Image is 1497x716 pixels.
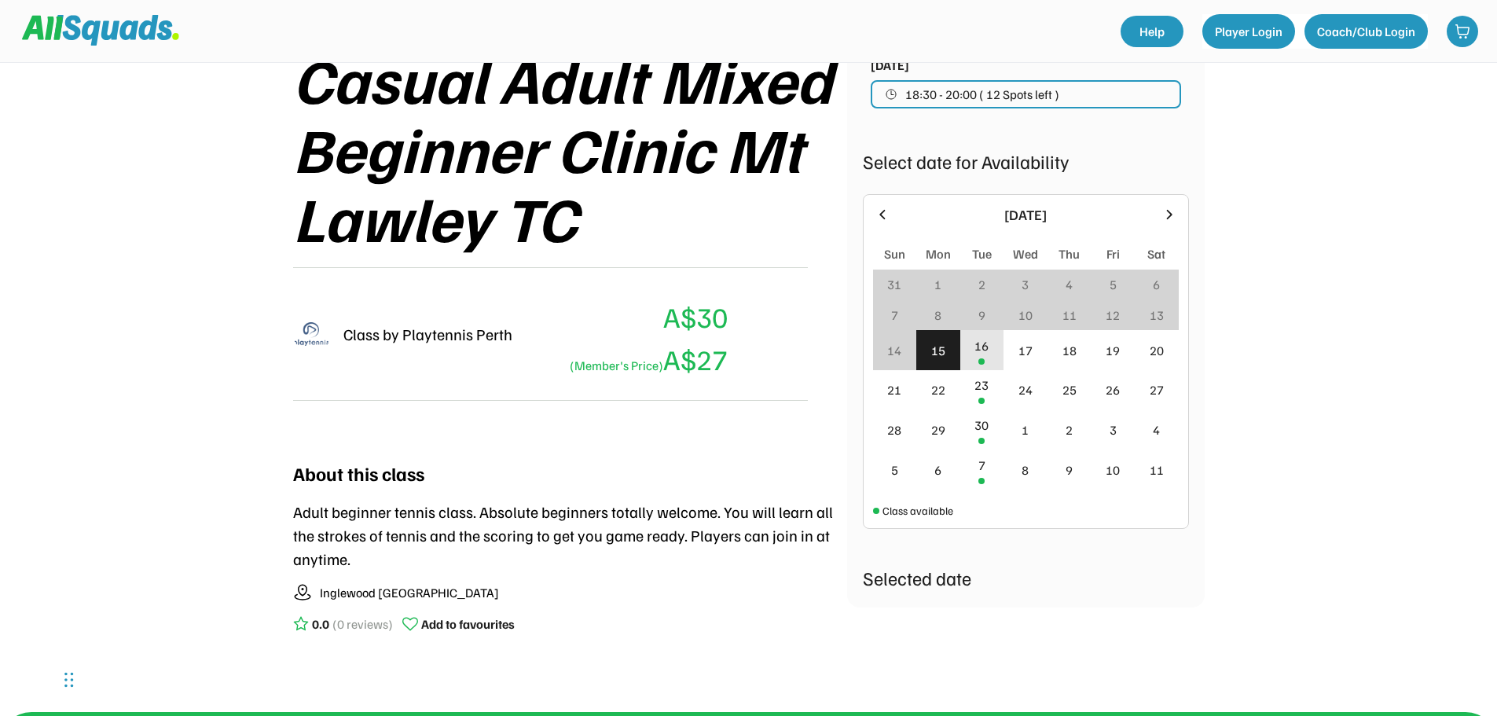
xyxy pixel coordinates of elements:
[1153,275,1160,294] div: 6
[293,500,847,571] div: Adult beginner tennis class. Absolute beginners totally welcome. You will learn all the strokes o...
[891,306,898,325] div: 7
[293,459,424,487] div: About this class
[1150,380,1164,399] div: 27
[1150,341,1164,360] div: 20
[1062,306,1077,325] div: 11
[1018,306,1033,325] div: 10
[931,420,945,439] div: 29
[570,358,663,373] font: (Member's Price)
[564,338,728,380] div: A$27
[882,502,953,519] div: Class available
[1121,16,1183,47] a: Help
[1022,275,1029,294] div: 3
[972,244,992,263] div: Tue
[1150,306,1164,325] div: 13
[663,296,728,338] div: A$30
[1106,306,1120,325] div: 12
[1202,14,1295,49] button: Player Login
[884,244,905,263] div: Sun
[887,380,901,399] div: 21
[863,564,1189,592] div: Selected date
[293,44,847,252] div: Casual Adult Mixed Beginner Clinic Mt Lawley TC
[343,322,512,346] div: Class by Playtennis Perth
[887,275,901,294] div: 31
[312,615,329,633] div: 0.0
[1018,341,1033,360] div: 17
[1062,380,1077,399] div: 25
[1110,275,1117,294] div: 5
[1304,14,1428,49] button: Coach/Club Login
[978,306,985,325] div: 9
[1066,420,1073,439] div: 2
[1455,24,1470,39] img: shopping-cart-01%20%281%29.svg
[1066,461,1073,479] div: 9
[320,583,499,602] div: Inglewood [GEOGRAPHIC_DATA]
[1106,341,1120,360] div: 19
[887,420,901,439] div: 28
[934,306,941,325] div: 8
[974,376,989,395] div: 23
[926,244,951,263] div: Mon
[1013,244,1038,263] div: Wed
[1022,461,1029,479] div: 8
[1106,380,1120,399] div: 26
[1150,461,1164,479] div: 11
[905,88,1059,101] span: 18:30 - 20:00 ( 12 Spots left )
[1106,244,1120,263] div: Fri
[1110,420,1117,439] div: 3
[871,56,909,75] div: [DATE]
[1147,244,1165,263] div: Sat
[1062,341,1077,360] div: 18
[900,204,1152,226] div: [DATE]
[978,275,985,294] div: 2
[22,15,179,45] img: Squad%20Logo.svg
[1022,420,1029,439] div: 1
[978,456,985,475] div: 7
[934,461,941,479] div: 6
[974,336,989,355] div: 16
[871,80,1181,108] button: 18:30 - 20:00 ( 12 Spots left )
[931,380,945,399] div: 22
[421,615,515,633] div: Add to favourites
[974,416,989,435] div: 30
[931,341,945,360] div: 15
[1059,244,1080,263] div: Thu
[1066,275,1073,294] div: 4
[293,315,331,353] img: playtennis%20blue%20logo%201.png
[891,461,898,479] div: 5
[1153,420,1160,439] div: 4
[887,341,901,360] div: 14
[934,275,941,294] div: 1
[332,615,393,633] div: (0 reviews)
[1018,380,1033,399] div: 24
[1106,461,1120,479] div: 10
[863,147,1189,175] div: Select date for Availability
